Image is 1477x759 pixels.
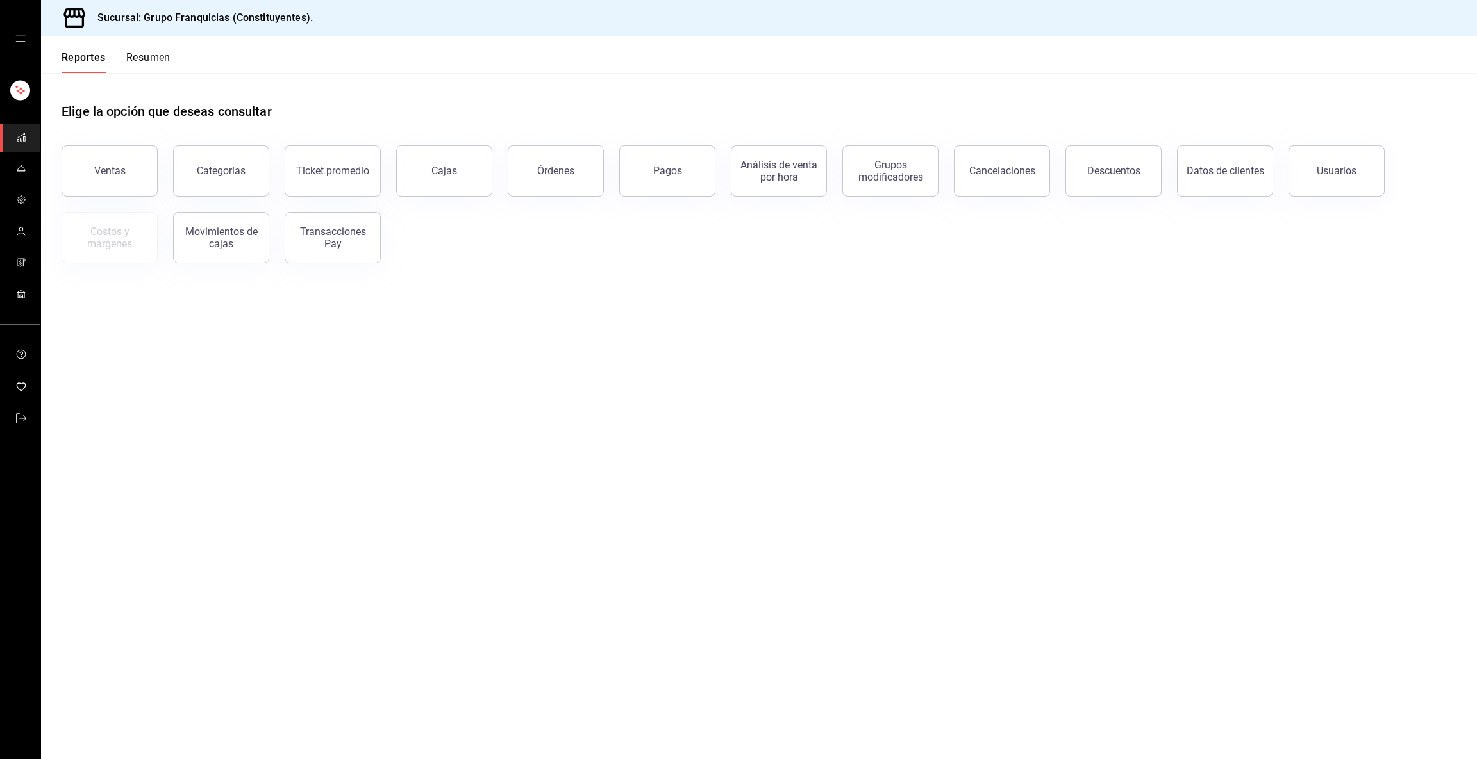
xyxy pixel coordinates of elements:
[62,51,171,73] div: navigation tabs
[181,225,261,250] div: Movimientos de cajas
[653,165,682,177] div: Pagos
[62,51,106,73] button: Reportes
[70,225,149,250] div: Costos y márgenes
[739,159,819,183] div: Análisis de venta por hora
[62,212,158,263] button: Contrata inventarios para ver este reporte
[15,33,26,44] button: open drawer
[842,145,939,197] button: Grupos modificadores
[969,165,1035,177] div: Cancelaciones
[1317,165,1356,177] div: Usuarios
[126,51,171,73] button: Resumen
[731,145,827,197] button: Análisis de venta por hora
[285,145,381,197] button: Ticket promedio
[94,165,126,177] div: Ventas
[508,145,604,197] button: Órdenes
[197,165,246,177] div: Categorías
[619,145,715,197] button: Pagos
[1187,165,1264,177] div: Datos de clientes
[1087,165,1140,177] div: Descuentos
[1177,145,1273,197] button: Datos de clientes
[296,165,369,177] div: Ticket promedio
[173,145,269,197] button: Categorías
[87,10,313,26] h3: Sucursal: Grupo Franquicias (Constituyentes).
[851,159,930,183] div: Grupos modificadores
[285,212,381,263] button: Transacciones Pay
[1289,145,1385,197] button: Usuarios
[396,145,492,197] a: Cajas
[293,225,372,250] div: Transacciones Pay
[173,212,269,263] button: Movimientos de cajas
[1065,145,1162,197] button: Descuentos
[62,102,272,121] h1: Elige la opción que deseas consultar
[62,145,158,197] button: Ventas
[431,163,458,179] div: Cajas
[954,145,1050,197] button: Cancelaciones
[537,165,574,177] div: Órdenes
